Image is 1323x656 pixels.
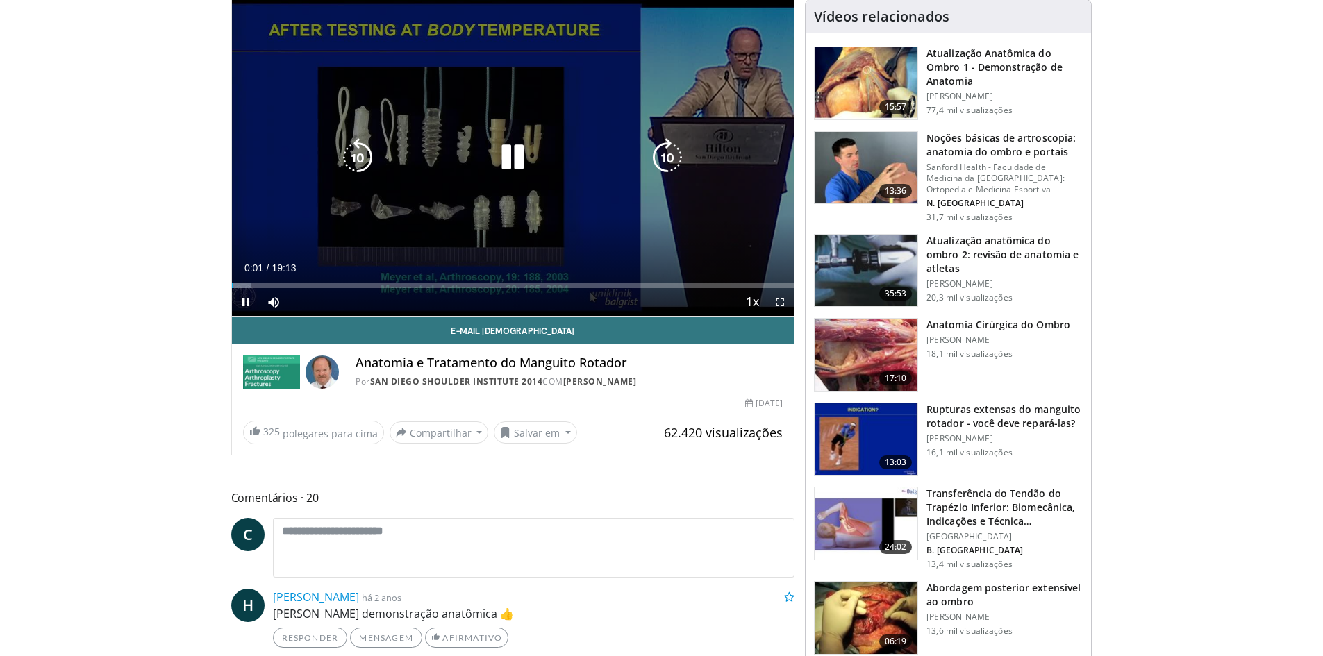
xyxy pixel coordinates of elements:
[814,487,1083,570] a: 24:02 Transferência do Tendão do Trapézio Inferior: Biomecânica, Indicações e Técnica… [GEOGRAPHI...
[306,490,319,505] font: 20
[926,278,993,289] font: [PERSON_NAME]
[243,524,253,544] font: C
[926,625,1013,637] font: 13,6 mil visualizações
[926,581,1081,608] font: Abordagem posterior extensível ao ombro
[926,131,1076,158] font: Noções básicas de artroscopia: anatomia do ombro e portais
[273,606,514,621] font: [PERSON_NAME] demonstração anatômica 👍
[356,354,627,371] font: Anatomia e Tratamento do Manguito Rotador
[494,421,577,444] button: Salvar em
[273,589,359,605] a: [PERSON_NAME]
[260,288,288,316] button: Mute
[926,348,1013,360] font: 18,1 mil visualizações
[272,262,296,274] span: 19:13
[263,425,280,438] font: 325
[282,632,339,643] font: Responder
[244,262,263,274] span: 0:01
[926,292,1013,303] font: 20,3 mil visualizações
[242,595,253,615] font: H
[231,518,265,551] a: C
[926,403,1081,430] font: Rupturas extensas do manguito rotador - você deve repará-las?
[926,161,1065,195] font: Sanford Health - Faculdade de Medicina da [GEOGRAPHIC_DATA]: Ortopedia e Medicina Esportiva
[815,47,917,119] img: laj_3.png.150x105_q85_crop-smart_upscale.jpg
[885,372,907,384] font: 17:10
[815,582,917,654] img: 62ee2ea4-b2af-4bbb-a20f-cc4cb1de2535.150x105_q85_crop-smart_upscale.jpg
[885,185,907,196] font: 13:36
[814,234,1083,308] a: 35:53 Atualização anatômica do ombro 2: revisão de anatomia e atletas [PERSON_NAME] 20,3 mil visu...
[231,490,298,505] font: Comentários
[814,318,1083,392] a: 17:10 Anatomia Cirúrgica do Ombro [PERSON_NAME] 18,1 mil visualizações
[885,541,907,553] font: 24:02
[815,403,917,476] img: 38533_0000_3.png.150x105_q85_crop-smart_upscale.jpg
[815,319,917,391] img: 306176_0003_1.png.150x105_q85_crop-smart_upscale.jpg
[232,317,794,344] a: E-mail [DEMOGRAPHIC_DATA]
[425,628,508,648] a: Afirmativo
[231,589,265,622] a: H
[306,355,339,389] img: Avatar
[232,283,794,288] div: Progress Bar
[926,211,1013,223] font: 31,7 mil visualizações
[756,397,783,409] font: [DATE]
[926,487,1075,528] font: Transferência do Tendão do Trapézio Inferior: Biomecânica, Indicações e Técnica…
[243,355,301,389] img: Instituto do Ombro de San Diego 2014
[766,288,794,316] button: Fullscreen
[926,530,1012,542] font: [GEOGRAPHIC_DATA]
[390,421,489,444] button: Compartilhar
[926,334,993,346] font: [PERSON_NAME]
[514,426,560,439] font: Salvar em
[926,197,1024,209] font: N. [GEOGRAPHIC_DATA]
[283,427,378,440] font: polegares para cima
[814,131,1083,223] a: 13:36 Noções básicas de artroscopia: anatomia do ombro e portais Sanford Health - Faculdade de Me...
[243,421,384,444] a: 325 polegares para cima
[885,287,907,299] font: 35:53
[926,90,993,102] font: [PERSON_NAME]
[926,432,993,444] font: [PERSON_NAME]
[273,628,348,648] a: Responder
[926,318,1070,331] font: Anatomia Cirúrgica do Ombro
[926,611,993,623] font: [PERSON_NAME]
[563,376,637,387] a: [PERSON_NAME]
[814,581,1083,655] a: 06:19 Abordagem posterior extensível ao ombro [PERSON_NAME] 13,6 mil visualizações
[542,376,563,387] font: COM
[410,426,472,439] font: Compartilhar
[926,446,1013,458] font: 16,1 mil visualizações
[926,104,1013,116] font: 77,4 mil visualizações
[738,288,766,316] button: Playback Rate
[815,132,917,204] img: 9534a039-0eaa-4167-96cf-d5be049a70d8.150x105_q85_crop-smart_upscale.jpg
[814,47,1083,120] a: 15:57 Atualização Anatômica do Ombro 1 - Demonstração de Anatomia [PERSON_NAME] 77,4 mil visualiz...
[815,487,917,560] img: 003f300e-98b5-4117-aead-6046ac8f096e.150x105_q85_crop-smart_upscale.jpg
[442,632,502,643] font: Afirmativo
[926,234,1079,275] font: Atualização anatômica do ombro 2: revisão de anatomia e atletas
[350,628,422,648] a: Mensagem
[885,456,907,468] font: 13:03
[815,235,917,307] img: 49076_0000_3.png.150x105_q85_crop-smart_upscale.jpg
[814,403,1083,476] a: 13:03 Rupturas extensas do manguito rotador - você deve repará-las? [PERSON_NAME] 16,1 mil visual...
[356,376,370,387] font: Por
[926,558,1013,570] font: 13,4 mil visualizações
[359,632,413,643] font: Mensagem
[814,7,949,26] font: Vídeos relacionados
[885,101,907,112] font: 15:57
[926,47,1063,87] font: Atualização Anatômica do Ombro 1 - Demonstração de Anatomia
[267,262,269,274] span: /
[362,591,401,604] font: há 2 anos
[232,288,260,316] button: Pause
[370,376,543,387] a: San Diego Shoulder Institute 2014
[926,544,1023,556] font: B. [GEOGRAPHIC_DATA]
[664,424,783,441] font: 62.420 visualizações
[451,326,574,335] font: E-mail [DEMOGRAPHIC_DATA]
[885,635,907,647] font: 06:19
